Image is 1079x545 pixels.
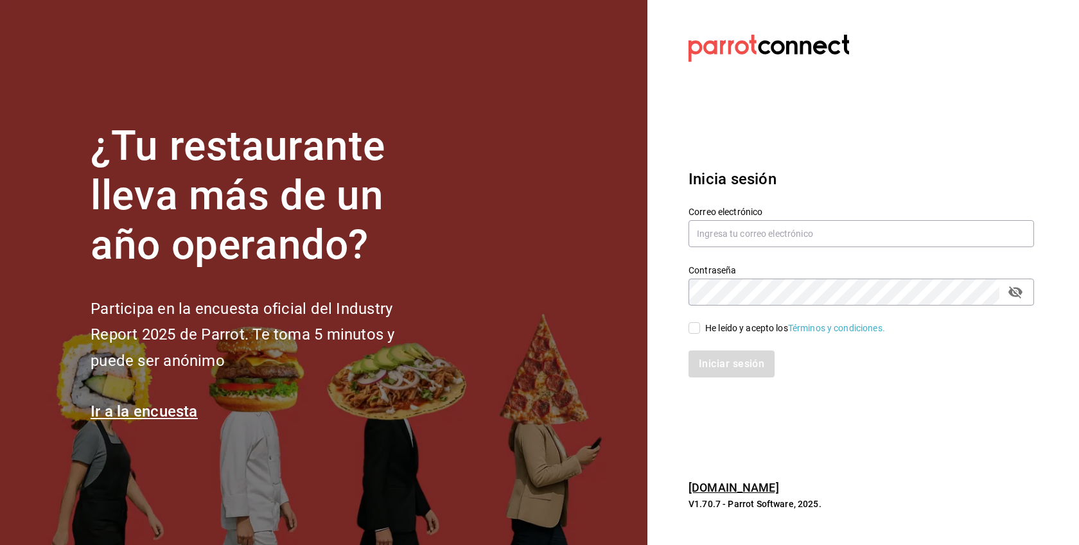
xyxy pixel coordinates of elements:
[689,481,779,494] a: [DOMAIN_NAME]
[689,266,1034,275] label: Contraseña
[91,402,198,420] a: Ir a la encuesta
[705,322,885,335] div: He leído y acepto los
[91,122,437,270] h1: ¿Tu restaurante lleva más de un año operando?
[689,220,1034,247] input: Ingresa tu correo electrónico
[689,497,1034,510] p: V1.70.7 - Parrot Software, 2025.
[689,207,1034,216] label: Correo electrónico
[1004,281,1026,303] button: passwordField
[788,323,885,333] a: Términos y condiciones.
[91,296,437,374] h2: Participa en la encuesta oficial del Industry Report 2025 de Parrot. Te toma 5 minutos y puede se...
[689,168,1034,191] h3: Inicia sesión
